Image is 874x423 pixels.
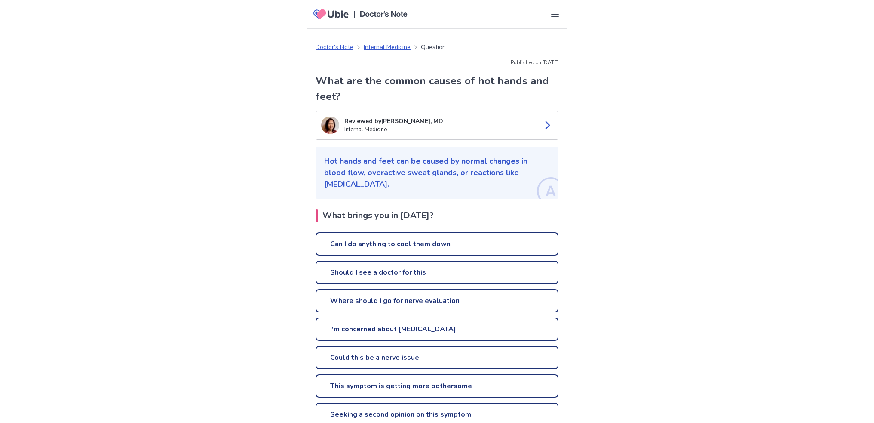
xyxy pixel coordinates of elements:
a: Should I see a doctor for this [316,261,558,284]
a: This symptom is getting more bothersome [316,374,558,398]
a: Could this be a nerve issue [316,346,558,369]
p: Published on: [DATE] [316,59,558,66]
p: Question [421,43,446,52]
p: Hot hands and feet can be caused by normal changes in blood flow, overactive sweat glands, or rea... [324,155,550,190]
img: Doctors Note Logo [360,11,408,17]
nav: breadcrumb [316,43,446,52]
p: Reviewed by [PERSON_NAME], MD [344,117,536,126]
h1: What are the common causes of hot hands and feet? [316,73,558,104]
h2: What brings you in [DATE]? [316,209,558,222]
img: Suo Lee [321,117,339,134]
p: Internal Medicine [344,126,536,134]
a: I'm concerned about [MEDICAL_DATA] [316,318,558,341]
a: Internal Medicine [364,43,411,52]
a: Doctor's Note [316,43,353,52]
a: Suo LeeReviewed by[PERSON_NAME], MDInternal Medicine [316,111,558,140]
a: Can I do anything to cool them down [316,232,558,256]
a: Where should I go for nerve evaluation [316,289,558,312]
